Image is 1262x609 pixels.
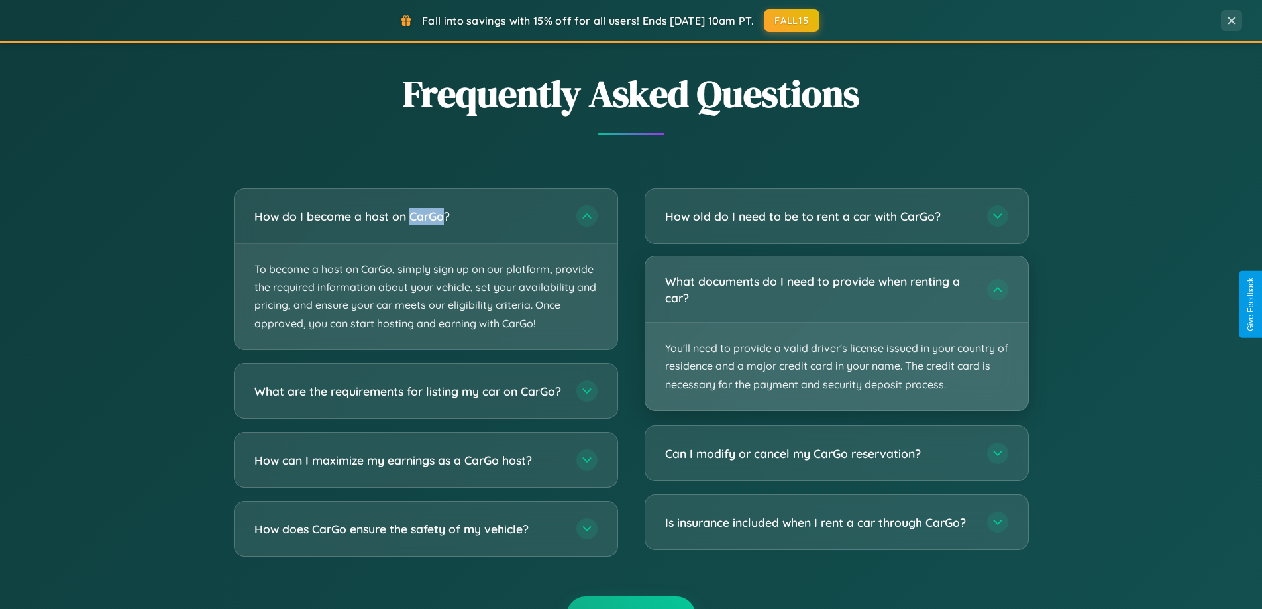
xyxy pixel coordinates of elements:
h3: Can I modify or cancel my CarGo reservation? [665,445,974,462]
div: Give Feedback [1246,278,1255,331]
button: FALL15 [764,9,819,32]
h3: How do I become a host on CarGo? [254,208,563,225]
h2: Frequently Asked Questions [234,68,1029,119]
span: Fall into savings with 15% off for all users! Ends [DATE] 10am PT. [422,14,754,27]
h3: How can I maximize my earnings as a CarGo host? [254,451,563,468]
p: You'll need to provide a valid driver's license issued in your country of residence and a major c... [645,323,1028,410]
h3: What documents do I need to provide when renting a car? [665,273,974,305]
h3: How old do I need to be to rent a car with CarGo? [665,208,974,225]
h3: Is insurance included when I rent a car through CarGo? [665,514,974,531]
h3: What are the requirements for listing my car on CarGo? [254,382,563,399]
p: To become a host on CarGo, simply sign up on our platform, provide the required information about... [235,244,617,349]
h3: How does CarGo ensure the safety of my vehicle? [254,520,563,537]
